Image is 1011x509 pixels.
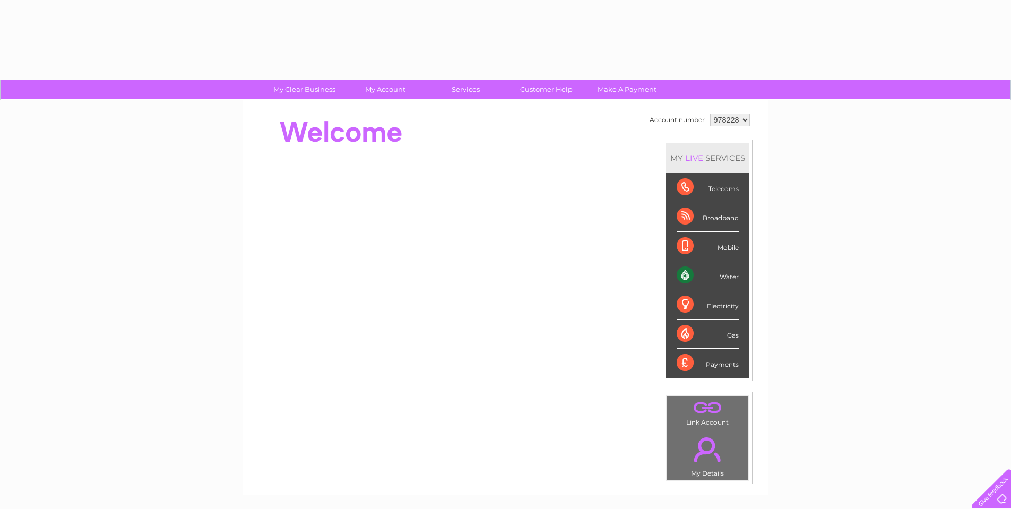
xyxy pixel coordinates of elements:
div: Gas [677,320,739,349]
a: . [670,431,746,468]
div: Electricity [677,290,739,320]
div: Telecoms [677,173,739,202]
div: Broadband [677,202,739,231]
div: Mobile [677,232,739,261]
div: MY SERVICES [666,143,749,173]
a: My Clear Business [261,80,348,99]
td: Account number [647,111,707,129]
a: Services [422,80,509,99]
a: Customer Help [503,80,590,99]
div: Payments [677,349,739,377]
div: Water [677,261,739,290]
a: . [670,399,746,417]
td: My Details [667,428,749,480]
td: Link Account [667,395,749,429]
a: Make A Payment [583,80,671,99]
div: LIVE [683,153,705,163]
a: My Account [341,80,429,99]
